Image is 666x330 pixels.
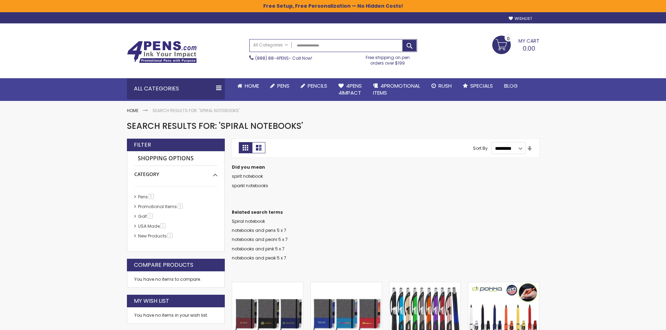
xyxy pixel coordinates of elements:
a: Blog [499,78,523,94]
div: Category [134,166,217,178]
a: All Categories [250,39,292,51]
a: Pens5 [136,194,156,200]
div: All Categories [127,78,225,99]
span: 1 [148,213,153,219]
span: Rush [438,82,452,89]
a: Golf1 [136,213,155,219]
a: Promotional Items3 [136,204,185,210]
span: Blog [504,82,518,89]
span: 0 [507,35,510,42]
span: All Categories [253,42,288,48]
a: notebooks and peak 5 x 7 [232,255,286,261]
strong: Filter [134,141,151,149]
a: notebooks and pens 5 x 7 [232,227,286,233]
img: 4Pens Custom Pens and Promotional Products [127,41,197,63]
a: notebooks and pink 5 x 7 [232,246,285,252]
a: Home [127,108,138,113]
span: 5 [149,194,154,199]
span: 3 [178,204,183,209]
a: New Products1 [136,233,175,239]
a: 4Pens4impact [333,78,367,101]
a: Imprinted Pokka® Pocket Pen with Clip [468,282,539,288]
a: spirit notebook [232,173,263,179]
a: USA Made1 [136,223,168,229]
a: sparkl notebooks [232,183,268,189]
dt: Did you mean [232,164,539,170]
span: 1 [167,233,173,238]
span: Pens [277,82,289,89]
strong: Shopping Options [134,151,217,166]
span: 0.00 [523,44,535,53]
div: You have no items in your wish list. [134,313,217,318]
label: Sort By [473,145,488,151]
a: Specials [457,78,499,94]
div: You have no items to compare. [127,271,225,288]
a: Twain Brights Notebook & Tres-Chic Pen Gift Set - ColorJet Imprint [311,282,382,288]
span: Pencils [308,82,327,89]
span: - Call Now! [255,55,312,61]
strong: Grid [239,142,252,153]
span: Specials [470,82,493,89]
a: Twain Notebook & Tres-Chic Pen Gift Set - ColorJet Imprint [232,282,303,288]
span: 4PROMOTIONAL ITEMS [373,82,420,96]
a: Rush [426,78,457,94]
a: Wishlist [509,16,532,21]
a: Boston Stylus Pen [389,282,460,288]
a: Home [232,78,265,94]
strong: Compare Products [134,261,193,269]
a: Spiral notebook [232,218,265,224]
a: 0.00 0 [492,36,539,53]
a: Pens [265,78,295,94]
strong: My Wish List [134,297,169,305]
a: notebooks and peoni 5 x 7 [232,236,288,242]
div: Free shipping on pen orders over $199 [358,52,417,66]
a: (888) 88-4PENS [255,55,289,61]
span: 1 [160,223,166,228]
a: 4PROMOTIONALITEMS [367,78,426,101]
strong: Search results for: 'spiral notebooks' [152,108,239,113]
span: 4Pens 4impact [338,82,362,96]
a: Pencils [295,78,333,94]
span: Search results for: 'spiral notebooks' [127,120,303,132]
span: Home [245,82,259,89]
dt: Related search terms [232,210,539,215]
